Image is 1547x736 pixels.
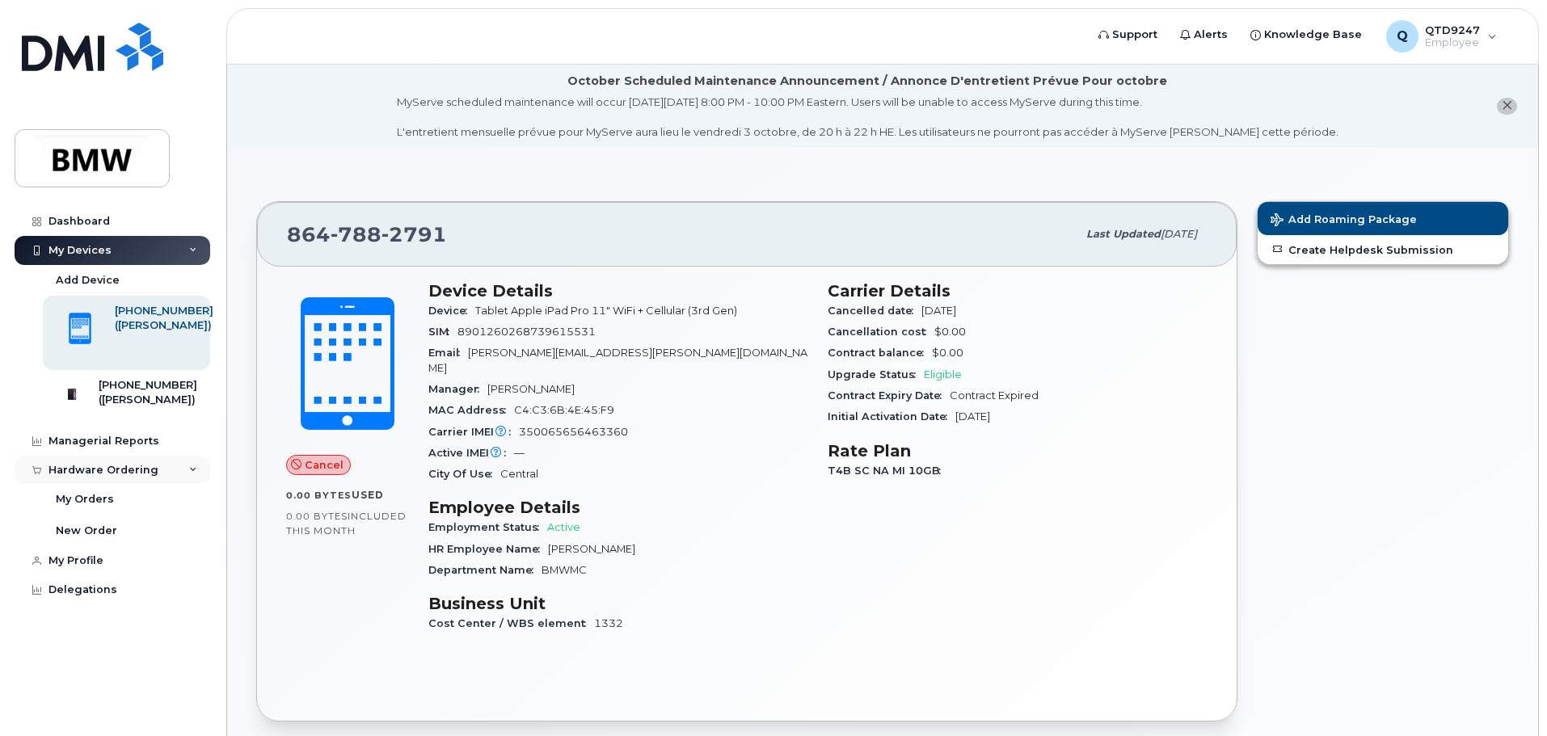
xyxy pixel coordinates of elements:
[428,543,548,555] span: HR Employee Name
[331,222,381,246] span: 788
[1497,98,1517,115] button: close notification
[287,222,447,246] span: 864
[286,511,348,522] span: 0.00 Bytes
[428,521,547,533] span: Employment Status
[828,389,950,402] span: Contract Expiry Date
[305,457,344,473] span: Cancel
[457,326,596,338] span: 8901260268739615531
[428,617,594,629] span: Cost Center / WBS element
[428,468,500,480] span: City Of Use
[428,426,519,438] span: Carrier IMEI
[594,617,623,629] span: 1332
[828,465,949,477] span: T4B SC NA MI 10GB
[955,410,990,423] span: [DATE]
[428,498,808,517] h3: Employee Details
[921,305,956,317] span: [DATE]
[428,447,514,459] span: Active IMEI
[932,347,963,359] span: $0.00
[934,326,966,338] span: $0.00
[428,594,808,613] h3: Business Unit
[1086,228,1161,240] span: Last updated
[828,281,1208,301] h3: Carrier Details
[519,426,628,438] span: 350065656463360
[1258,235,1508,264] a: Create Helpdesk Submission
[567,73,1167,90] div: October Scheduled Maintenance Announcement / Annonce D'entretient Prévue Pour octobre
[514,447,525,459] span: —
[1271,213,1417,229] span: Add Roaming Package
[828,347,932,359] span: Contract balance
[428,305,475,317] span: Device
[548,543,635,555] span: [PERSON_NAME]
[428,281,808,301] h3: Device Details
[352,489,384,501] span: used
[286,490,352,501] span: 0.00 Bytes
[428,347,807,373] span: [PERSON_NAME][EMAIL_ADDRESS][PERSON_NAME][DOMAIN_NAME]
[950,389,1039,402] span: Contract Expired
[286,510,407,536] span: included this month
[487,383,575,395] span: [PERSON_NAME]
[514,404,614,416] span: C4:C3:6B:4E:45:F9
[428,383,487,395] span: Manager
[500,468,538,480] span: Central
[547,521,580,533] span: Active
[475,305,737,317] span: Tablet Apple iPad Pro 11" WiFi + Cellular (3rd Gen)
[1161,228,1197,240] span: [DATE]
[828,368,924,381] span: Upgrade Status
[828,326,934,338] span: Cancellation cost
[828,410,955,423] span: Initial Activation Date
[1477,666,1535,724] iframe: Messenger Launcher
[428,326,457,338] span: SIM
[542,564,587,576] span: BMWMC
[924,368,962,381] span: Eligible
[381,222,447,246] span: 2791
[828,305,921,317] span: Cancelled date
[397,95,1338,140] div: MyServe scheduled maintenance will occur [DATE][DATE] 8:00 PM - 10:00 PM Eastern. Users will be u...
[428,347,468,359] span: Email
[828,441,1208,461] h3: Rate Plan
[428,404,514,416] span: MAC Address
[428,564,542,576] span: Department Name
[1258,202,1508,235] button: Add Roaming Package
